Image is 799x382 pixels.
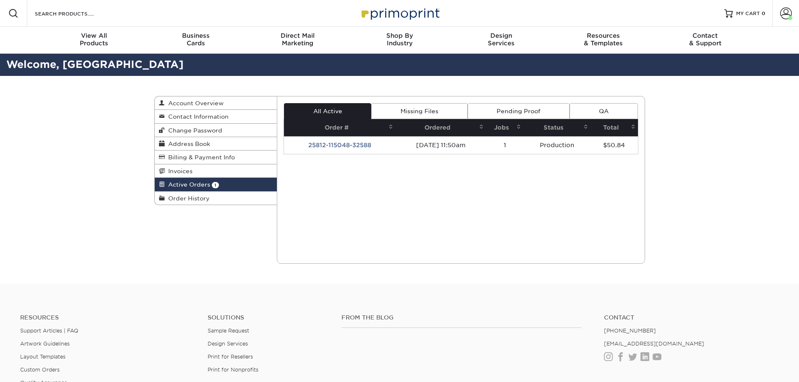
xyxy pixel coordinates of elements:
a: Contact Information [155,110,277,123]
a: Contact [604,314,779,321]
span: Account Overview [165,100,224,107]
a: BusinessCards [145,27,247,54]
a: Shop ByIndustry [349,27,450,54]
span: 0 [762,10,765,16]
th: Ordered [396,119,486,136]
a: Resources& Templates [552,27,654,54]
a: All Active [284,103,371,119]
h4: Resources [20,314,195,321]
span: Active Orders [165,181,210,188]
div: & Templates [552,32,654,47]
span: MY CART [736,10,760,17]
span: Contact Information [165,113,229,120]
a: Contact& Support [654,27,756,54]
a: Pending Proof [468,103,570,119]
a: Missing Files [371,103,467,119]
th: Jobs [486,119,523,136]
span: Order History [165,195,210,202]
a: DesignServices [450,27,552,54]
td: [DATE] 11:50am [396,136,486,154]
div: Industry [349,32,450,47]
input: SEARCH PRODUCTS..... [34,8,116,18]
a: Print for Resellers [208,353,253,360]
a: [EMAIL_ADDRESS][DOMAIN_NAME] [604,340,704,347]
a: Billing & Payment Info [155,151,277,164]
span: Invoices [165,168,193,174]
h4: Solutions [208,314,329,321]
th: Order # [284,119,396,136]
th: Total [591,119,638,136]
a: Support Articles | FAQ [20,327,78,334]
span: Address Book [165,140,210,147]
a: Invoices [155,164,277,178]
a: Sample Request [208,327,249,334]
span: View All [43,32,145,39]
a: Print for Nonprofits [208,366,258,373]
span: Design [450,32,552,39]
td: 1 [486,136,523,154]
a: Layout Templates [20,353,65,360]
a: Custom Orders [20,366,60,373]
td: $50.84 [591,136,638,154]
span: Resources [552,32,654,39]
span: Shop By [349,32,450,39]
a: Order History [155,192,277,205]
a: Direct MailMarketing [247,27,349,54]
span: Billing & Payment Info [165,154,235,161]
span: 1 [212,182,219,188]
h4: From the Blog [341,314,581,321]
a: [PHONE_NUMBER] [604,327,656,334]
a: Active Orders 1 [155,178,277,191]
a: QA [570,103,638,119]
th: Status [523,119,591,136]
div: Marketing [247,32,349,47]
a: Artwork Guidelines [20,340,70,347]
a: Account Overview [155,96,277,110]
div: & Support [654,32,756,47]
a: View AllProducts [43,27,145,54]
td: 25812-115048-32588 [284,136,396,154]
a: Address Book [155,137,277,151]
a: Design Services [208,340,248,347]
span: Contact [654,32,756,39]
span: Direct Mail [247,32,349,39]
span: Change Password [165,127,222,134]
div: Products [43,32,145,47]
img: Primoprint [358,4,442,22]
a: Change Password [155,124,277,137]
div: Cards [145,32,247,47]
td: Production [523,136,591,154]
div: Services [450,32,552,47]
span: Business [145,32,247,39]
